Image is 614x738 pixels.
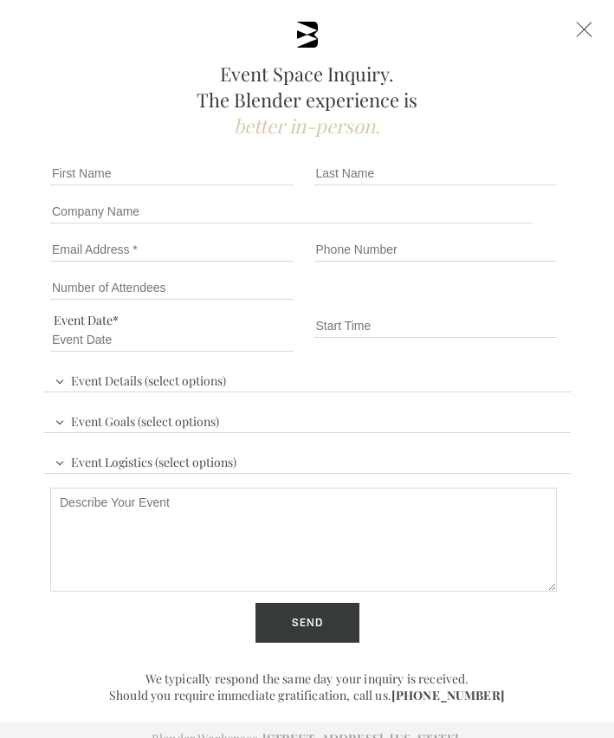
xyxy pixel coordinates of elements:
[50,161,294,185] input: First Name
[50,447,241,473] span: Event Logistics (select options)
[50,366,230,392] span: Event Details (select options)
[314,314,558,338] input: Start Time
[43,687,571,703] p: Should you require immediate gratification, call us.
[50,327,294,352] input: Event Date
[255,603,359,643] input: Send
[50,237,294,262] input: Email Address *
[314,161,558,185] input: Last Name
[50,275,294,300] input: Number of Attendees
[50,199,532,223] input: Company Name
[234,113,380,139] span: better in-person.
[314,237,558,262] input: Phone Number
[391,687,505,703] a: [PHONE_NUMBER]
[50,406,223,432] span: Event Goals (select options)
[43,670,571,687] p: We typically respond the same day your inquiry is received.
[54,312,113,328] span: Event Date
[43,61,571,139] h2: Event Space Inquiry. The Blender experience is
